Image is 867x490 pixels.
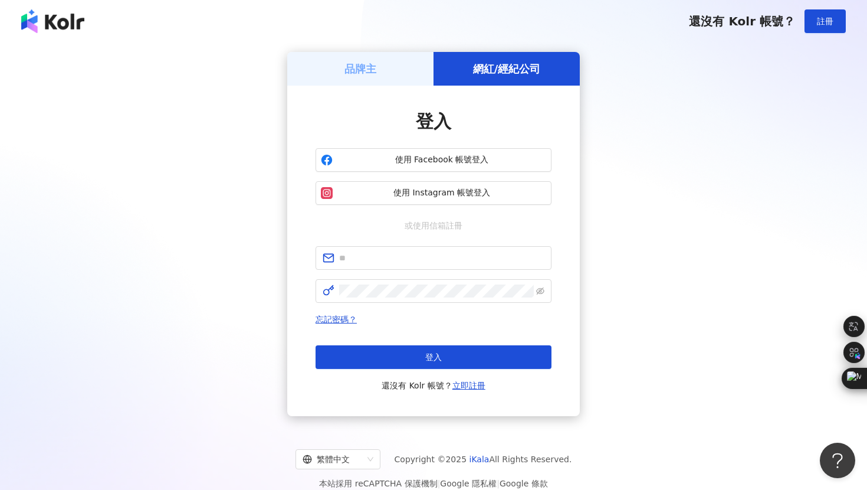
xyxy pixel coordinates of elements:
[316,181,551,205] button: 使用 Instagram 帳號登入
[337,187,546,199] span: 使用 Instagram 帳號登入
[469,455,490,464] a: iKala
[382,378,485,393] span: 還沒有 Kolr 帳號？
[440,479,497,488] a: Google 隱私權
[316,148,551,172] button: 使用 Facebook 帳號登入
[395,452,572,466] span: Copyright © 2025 All Rights Reserved.
[497,479,500,488] span: |
[536,287,544,295] span: eye-invisible
[316,315,357,324] a: 忘記密碼？
[438,479,441,488] span: |
[396,219,471,232] span: 或使用信箱註冊
[689,14,795,28] span: 還沒有 Kolr 帳號？
[817,17,833,26] span: 註冊
[425,352,442,362] span: 登入
[804,9,846,33] button: 註冊
[303,450,363,469] div: 繁體中文
[316,345,551,369] button: 登入
[820,443,855,478] iframe: Help Scout Beacon - Open
[21,9,84,33] img: logo
[452,381,485,390] a: 立即註冊
[473,61,541,76] h5: 網紅/經紀公司
[337,154,546,166] span: 使用 Facebook 帳號登入
[344,61,376,76] h5: 品牌主
[416,111,451,132] span: 登入
[500,479,548,488] a: Google 條款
